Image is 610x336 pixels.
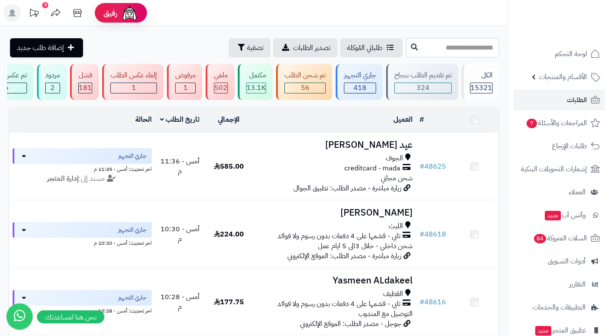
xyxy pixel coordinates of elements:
[160,156,200,176] span: أمس - 11:36 م
[284,70,326,80] div: تم شحن الطلب
[300,319,401,329] span: جوجل - مصدر الطلب: الموقع الإلكتروني
[247,83,266,93] span: 13.1K
[344,163,400,173] span: creditcard - mada
[13,238,152,247] div: اخر تحديث: أمس - 10:30 م
[347,43,383,53] span: طلباتي المُوكلة
[176,83,195,93] div: 1
[13,306,152,315] div: اخر تحديث: أمس - 10:28 م
[394,70,452,80] div: تم تقديم الطلب بنجاح
[533,232,587,244] span: السلات المتروكة
[470,70,493,80] div: الكل
[552,140,587,152] span: طلبات الإرجاع
[344,70,376,80] div: جاري التجهيز
[334,64,384,100] a: جاري التجهيز 418
[214,229,244,240] span: 224.00
[460,64,501,100] a: الكل15321
[548,255,586,267] span: أدوات التسويق
[204,64,236,100] a: ملغي 502
[100,64,165,100] a: إلغاء عكس الطلب 1
[393,114,413,125] a: العميل
[344,83,376,93] div: 418
[420,297,446,307] a: #48616
[555,48,587,60] span: لوحة التحكم
[118,226,147,234] span: جاري التجهيز
[160,114,200,125] a: تاريخ الطلب
[513,136,605,156] a: طلبات الإرجاع
[110,70,157,80] div: إلغاء عكس الطلب
[111,83,157,93] div: 1
[10,38,83,57] a: إضافة طلب جديد
[175,70,196,80] div: مرفوض
[42,2,48,8] div: 9
[135,114,152,125] a: الحالة
[277,231,400,241] span: تابي - قسّمها على 4 دفعات بدون رسوم ولا فوائد
[513,113,605,133] a: المراجعات والأسئلة7
[118,152,147,160] span: جاري التجهيز
[527,119,537,128] span: 7
[285,83,325,93] div: 56
[214,297,244,307] span: 177.75
[229,38,270,57] button: تصفية
[513,205,605,226] a: وآتس آبجديد
[246,70,266,80] div: مكتمل
[160,292,200,312] span: أمس - 10:28 م
[287,251,401,261] span: زيارة مباشرة - مصدر الطلب: الموقع الإلكتروني
[247,43,263,53] span: تصفية
[68,64,100,100] a: فشل 181
[513,159,605,180] a: إشعارات التحويلات البنكية
[544,209,586,221] span: وآتس آب
[386,153,403,163] span: الجوف
[183,83,188,93] span: 1
[6,174,158,184] div: مسند إلى:
[395,83,451,93] div: 324
[118,293,147,302] span: جاري التجهيز
[569,278,586,290] span: التقارير
[533,301,586,313] span: التطبيقات والخدمات
[534,234,546,243] span: 84
[165,64,204,100] a: مرفوض 1
[340,38,403,57] a: طلباتي المُوكلة
[277,299,400,309] span: تابي - قسّمها على 4 دفعات بدون رسوم ولا فوائد
[567,94,587,106] span: الطلبات
[526,117,587,129] span: المراجعات والأسئلة
[214,83,227,93] span: 502
[521,163,587,175] span: إشعارات التحويلات البنكية
[160,224,200,244] span: أمس - 10:30 م
[293,183,401,193] span: زيارة مباشرة - مصدر الطلب: تطبيق الجوال
[420,114,424,125] a: #
[420,161,424,172] span: #
[384,64,460,100] a: تم تقديم الطلب بنجاح 324
[381,173,413,183] span: شحن مجاني
[545,211,561,220] span: جديد
[45,70,60,80] div: مردود
[513,182,605,203] a: العملاء
[79,83,92,93] div: 181
[318,241,413,251] span: شحن داخلي - خلال 3الى 5 ايام عمل
[13,164,152,173] div: اخر تحديث: أمس - 11:45 م
[121,4,138,22] img: ai-face.png
[420,161,446,172] a: #48625
[383,289,403,299] span: القطيف
[274,64,334,100] a: تم شحن الطلب 56
[103,8,117,18] span: رفيق
[23,4,45,24] a: تحديثات المنصة
[513,90,605,110] a: الطلبات
[420,229,424,240] span: #
[293,43,330,53] span: تصدير الطلبات
[35,64,68,100] a: مردود 2
[247,83,266,93] div: 13098
[132,83,136,93] span: 1
[257,208,413,218] h3: [PERSON_NAME]
[78,70,92,80] div: فشل
[236,64,274,100] a: مكتمل 13.1K
[214,70,228,80] div: ملغي
[257,276,413,286] h3: Yasmeen ALdakeel
[389,221,403,231] span: الليث
[513,274,605,295] a: التقارير
[420,229,446,240] a: #48618
[47,173,79,184] strong: إدارة المتجر
[301,83,310,93] span: 56
[353,83,367,93] span: 418
[513,228,605,249] a: السلات المتروكة84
